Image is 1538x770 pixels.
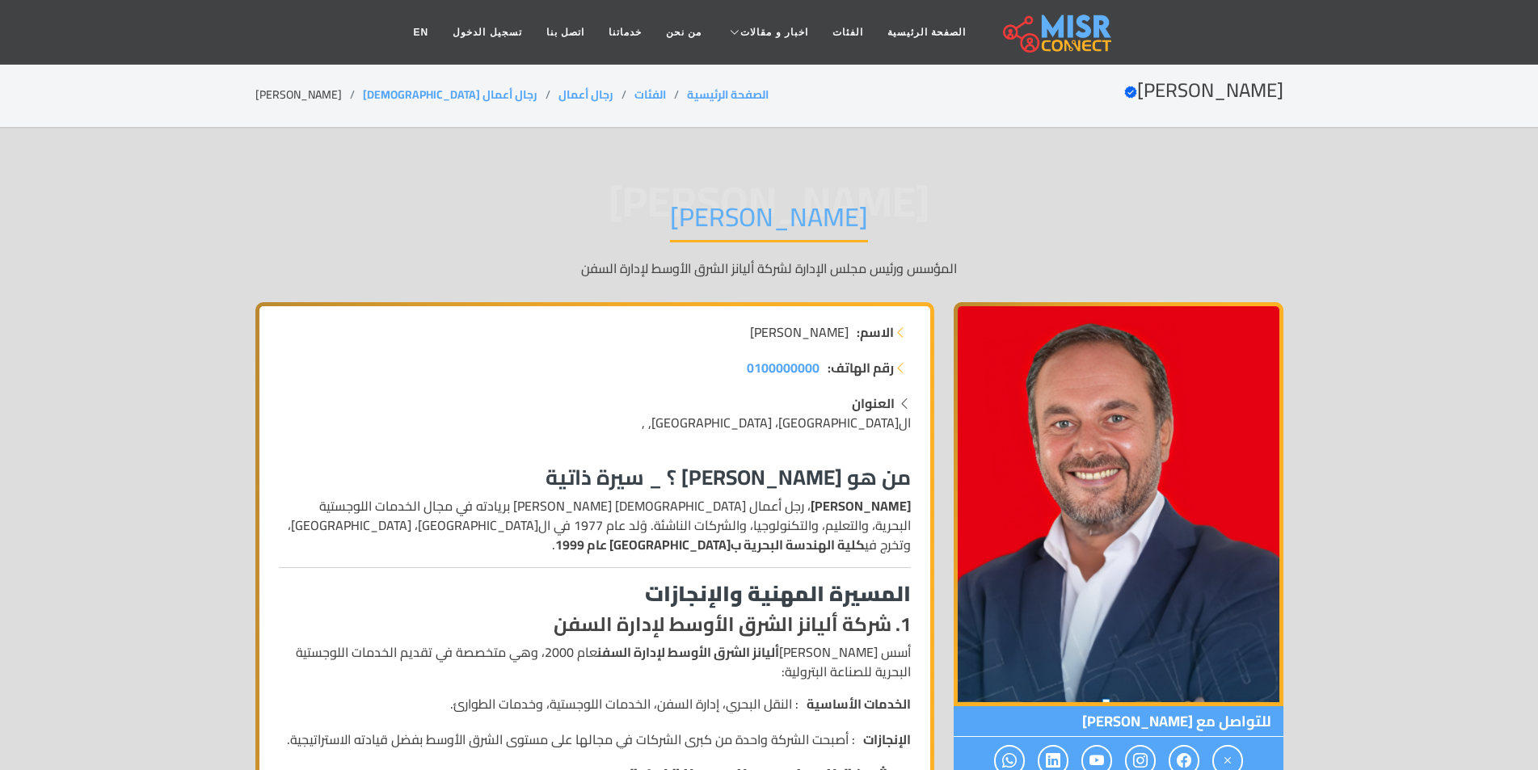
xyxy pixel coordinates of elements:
[654,17,714,48] a: من نحن
[670,201,868,242] h1: [PERSON_NAME]
[554,606,911,642] strong: 1. شركة أليانز الشرق الأوسط لإدارة السفن
[1003,12,1111,53] img: main.misr_connect
[747,358,820,377] a: 0100000000
[440,17,533,48] a: تسجيل الدخول
[820,17,875,48] a: الفئات
[857,322,894,342] strong: الاسم:
[828,358,894,377] strong: رقم الهاتف:
[279,694,911,713] li: : النقل البحري، إدارة السفن، الخدمات اللوجستية، وخدمات الطوارئ.
[534,17,596,48] a: اتصل بنا
[363,84,537,105] a: رجال أعمال [DEMOGRAPHIC_DATA]
[555,532,865,557] strong: كلية الهندسة البحرية ب[GEOGRAPHIC_DATA] عام 1999
[811,494,911,518] strong: [PERSON_NAME]
[279,642,911,681] p: أسس [PERSON_NAME] عام 2000، وهي متخصصة في تقديم الخدمات اللوجستية البحرية للصناعة البترولية:
[1124,86,1137,99] svg: Verified account
[634,84,666,105] a: الفئات
[596,17,654,48] a: خدماتنا
[255,86,363,103] li: [PERSON_NAME]
[747,356,820,380] span: 0100000000
[642,410,911,435] span: ال[GEOGRAPHIC_DATA]، [GEOGRAPHIC_DATA], ,
[597,640,779,664] strong: أليانز الشرق الأوسط لإدارة السفن
[687,84,769,105] a: الصفحة الرئيسية
[954,302,1283,706] img: أحمد طارق خليل
[807,694,911,713] strong: الخدمات الأساسية
[863,730,911,749] strong: الإنجازات
[750,322,849,342] span: [PERSON_NAME]
[1124,79,1283,103] h2: [PERSON_NAME]
[279,730,911,749] li: : أصبحت الشركة واحدة من كبرى الشركات في مجالها على مستوى الشرق الأوسط بفضل قيادته الاستراتيجية.
[875,17,978,48] a: الصفحة الرئيسية
[558,84,613,105] a: رجال أعمال
[954,706,1283,737] span: للتواصل مع [PERSON_NAME]
[279,465,911,490] h3: من هو [PERSON_NAME] ؟ _ سيرة ذاتية
[645,574,911,613] strong: المسيرة المهنية والإنجازات
[714,17,820,48] a: اخبار و مقالات
[255,259,1283,278] p: المؤسس ورئيس مجلس الإدارة لشركة أليانز الشرق الأوسط لإدارة السفن
[852,391,895,415] strong: العنوان
[402,17,441,48] a: EN
[740,25,808,40] span: اخبار و مقالات
[279,496,911,554] p: ، رجل أعمال [DEMOGRAPHIC_DATA] [PERSON_NAME] بريادته في مجال الخدمات اللوجستية البحرية، والتعليم،...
